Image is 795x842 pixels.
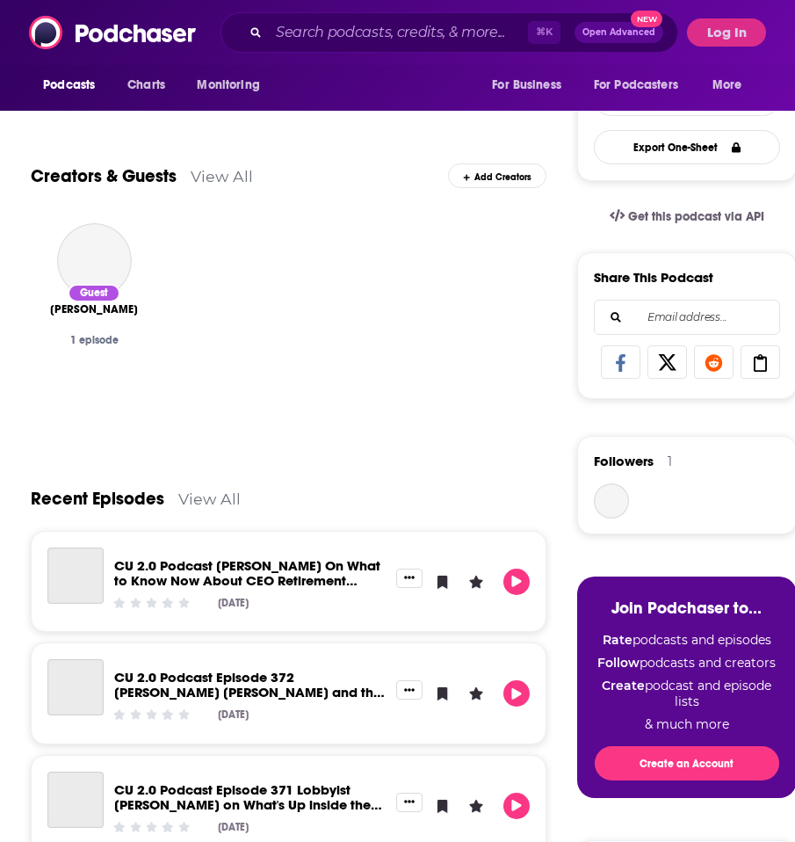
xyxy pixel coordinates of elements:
[218,821,249,833] div: [DATE]
[694,345,734,379] a: Share on Reddit
[594,130,780,164] button: Export One-Sheet
[127,73,165,98] span: Charts
[595,655,779,671] li: podcasts and creators
[700,69,764,102] button: open menu
[45,334,143,346] div: 1 episode
[594,73,678,98] span: For Podcasters
[597,655,640,671] strong: Follow
[595,598,779,618] h3: Join Podchaser to...
[218,708,249,721] div: [DATE]
[463,569,489,595] button: Leave a Rating
[601,345,640,379] a: Share on Facebook
[50,302,138,316] a: Sundie Seefried
[47,548,104,604] a: CU 2.0 Podcast Kirk Kordeleski On What to Know Now About CEO Retirement Planning
[116,69,176,102] a: Charts
[647,345,687,379] a: Share on X/Twitter
[712,73,742,98] span: More
[741,345,780,379] a: Copy Link
[178,490,241,508] a: View All
[31,488,164,510] a: Recent Episodes
[396,793,423,812] button: Show More Button
[492,73,561,98] span: For Business
[595,746,779,780] button: Create an Account
[112,820,192,833] div: Community Rating: 0 out of 5
[609,301,765,334] input: Email address...
[197,73,259,98] span: Monitoring
[218,597,249,609] div: [DATE]
[595,716,779,732] li: & much more
[575,22,663,43] button: Open AdvancedNew
[31,69,118,102] button: open menu
[594,453,654,469] span: Followers
[628,209,764,224] span: Get this podcast via API
[582,28,655,37] span: Open Advanced
[430,793,456,819] button: Bookmark Episode
[480,69,583,102] button: open menu
[396,680,423,700] button: Show More Button
[463,793,489,819] button: Leave a Rating
[582,69,704,102] button: open menu
[594,300,780,335] div: Search followers
[269,18,528,47] input: Search podcasts, credits, & more...
[503,680,530,707] button: Play
[68,284,120,302] div: Guest
[396,569,423,588] button: Show More Button
[602,678,645,693] strong: Create
[595,678,779,709] li: podcast and episode lists
[687,18,766,47] button: Log In
[29,16,198,49] img: Podchaser - Follow, Share and Rate Podcasts
[528,21,560,44] span: ⌘ K
[112,596,192,609] div: Community Rating: 0 out of 5
[595,632,779,648] li: podcasts and episodes
[448,163,546,188] div: Add Creators
[47,659,104,715] a: CU 2.0 Podcast Episode 372 Tansley Stearns and the CEO Seat
[114,781,382,828] a: CU 2.0 Podcast Episode 371 Lobbyist Elizabeth Eurgubian on What's Up inside the Beltway
[50,302,138,316] span: [PERSON_NAME]
[112,708,192,722] div: Community Rating: 0 out of 5
[668,454,672,469] div: 1
[596,195,778,238] a: Get this podcast via API
[594,483,629,519] a: carltonjohnson060
[184,69,282,102] button: open menu
[43,73,95,98] span: Podcasts
[430,569,456,595] button: Bookmark Episode
[503,569,530,595] button: Play
[191,167,253,185] a: View All
[114,669,385,715] a: CU 2.0 Podcast Episode 372 Tansley Stearns and the CEO Seat
[503,793,530,819] button: Play
[594,269,713,286] h3: Share This Podcast
[430,680,456,707] button: Bookmark Episode
[631,11,662,27] span: New
[31,165,177,187] a: Creators & Guests
[114,557,380,604] a: CU 2.0 Podcast Kirk Kordeleski On What to Know Now About CEO Retirement Planning
[463,680,489,707] button: Leave a Rating
[603,632,632,648] strong: Rate
[57,223,132,298] a: Sundie Seefried
[220,12,678,53] div: Search podcasts, credits, & more...
[47,772,104,828] a: CU 2.0 Podcast Episode 371 Lobbyist Elizabeth Eurgubian on What's Up inside the Beltway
